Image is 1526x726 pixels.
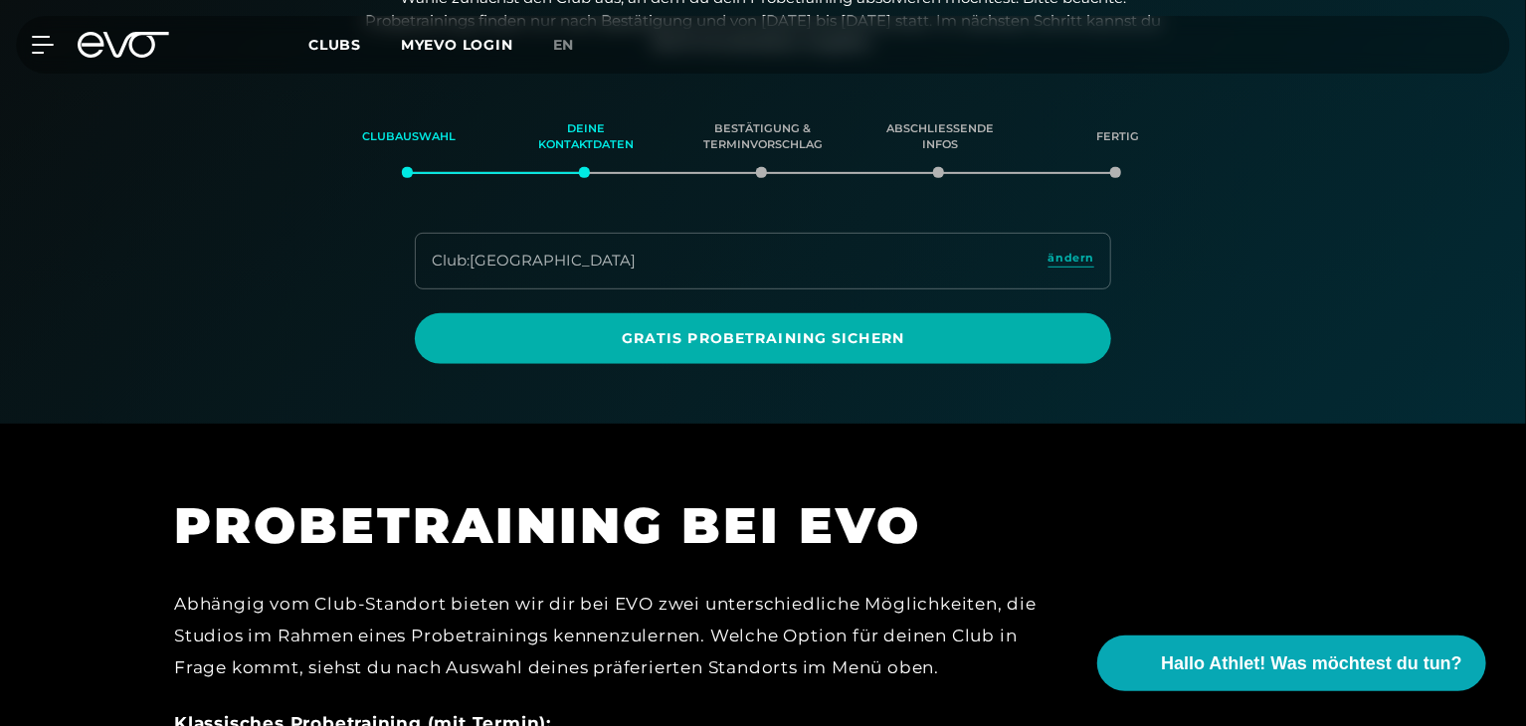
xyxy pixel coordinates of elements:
[553,34,599,57] a: en
[401,36,513,54] a: MYEVO LOGIN
[174,493,1069,558] h1: PROBETRAINING BEI EVO
[699,110,827,164] div: Bestätigung & Terminvorschlag
[463,328,1063,349] span: Gratis Probetraining sichern
[1053,110,1181,164] div: Fertig
[876,110,1004,164] div: Abschließende Infos
[1161,650,1462,677] span: Hallo Athlet! Was möchtest du tun?
[415,313,1111,364] a: Gratis Probetraining sichern
[345,110,473,164] div: Clubauswahl
[522,110,650,164] div: Deine Kontaktdaten
[553,36,575,54] span: en
[432,250,636,272] div: Club : [GEOGRAPHIC_DATA]
[1097,635,1486,691] button: Hallo Athlet! Was möchtest du tun?
[1049,250,1094,267] span: ändern
[308,35,401,54] a: Clubs
[174,588,1069,684] div: Abhängig vom Club-Standort bieten wir dir bei EVO zwei unterschiedliche Möglichkeiten, die Studio...
[308,36,361,54] span: Clubs
[1049,250,1094,272] a: ändern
